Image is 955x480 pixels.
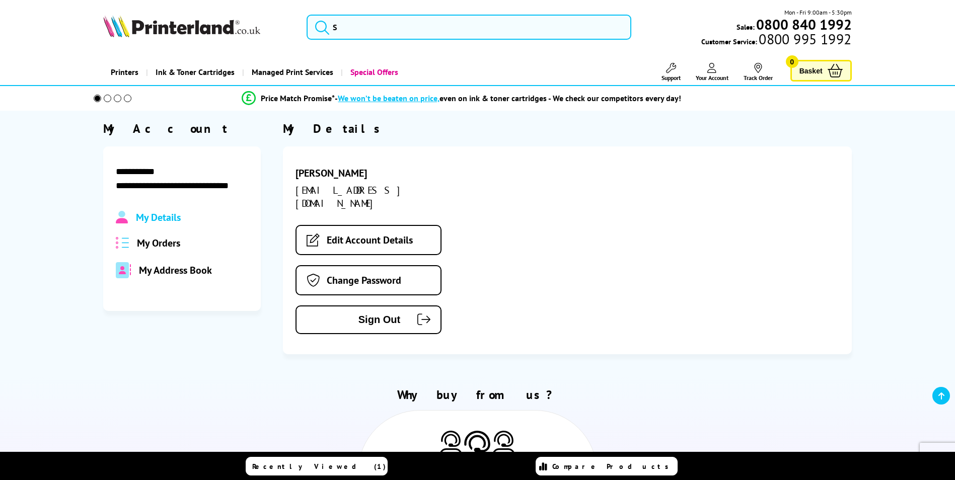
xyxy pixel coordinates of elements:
a: Support [662,63,681,82]
img: Printerland Logo [103,15,260,37]
li: modal_Promise [80,90,844,107]
span: Recently Viewed (1) [252,462,386,471]
img: Profile.svg [116,211,127,224]
span: My Orders [137,236,180,250]
img: Printer Experts [439,431,462,456]
a: Edit Account Details [296,225,442,255]
a: Your Account [696,63,728,82]
a: Change Password [296,265,442,295]
span: We won’t be beaten on price, [338,93,439,103]
span: 0800 995 1992 [757,34,851,44]
span: My Address Book [139,264,212,277]
div: [PERSON_NAME] [296,167,475,180]
span: Price Match Promise* [261,93,335,103]
a: Managed Print Services [242,59,341,85]
span: Support [662,74,681,82]
h2: Why buy from us? [103,387,851,403]
a: Ink & Toner Cartridges [146,59,242,85]
img: all-order.svg [116,237,129,249]
input: S [307,15,631,40]
span: Your Account [696,74,728,82]
span: Sign Out [312,314,400,326]
img: Printer Experts [492,431,515,456]
a: Recently Viewed (1) [246,457,388,475]
div: - even on ink & toner cartridges - We check our competitors every day! [335,93,681,103]
div: [EMAIL_ADDRESS][DOMAIN_NAME] [296,184,475,210]
a: 0800 840 1992 [755,20,852,29]
span: 0 [786,55,798,68]
span: Compare Products [552,462,674,471]
a: Basket 0 [790,60,852,82]
a: Compare Products [536,457,678,475]
a: Track Order [744,63,773,82]
span: Basket [799,64,823,77]
span: Sales: [737,22,755,32]
a: Printers [103,59,146,85]
div: My Account [103,121,260,136]
button: Sign Out [296,305,442,334]
span: Ink & Toner Cartridges [156,59,235,85]
div: My Details [283,121,852,136]
b: 0800 840 1992 [756,15,852,34]
img: Printer Experts [462,431,492,465]
span: My Details [136,211,181,224]
span: Customer Service: [701,34,851,46]
img: address-book-duotone-solid.svg [116,262,131,278]
a: Special Offers [341,59,406,85]
span: Mon - Fri 9:00am - 5:30pm [784,8,852,17]
a: Printerland Logo [103,15,294,39]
